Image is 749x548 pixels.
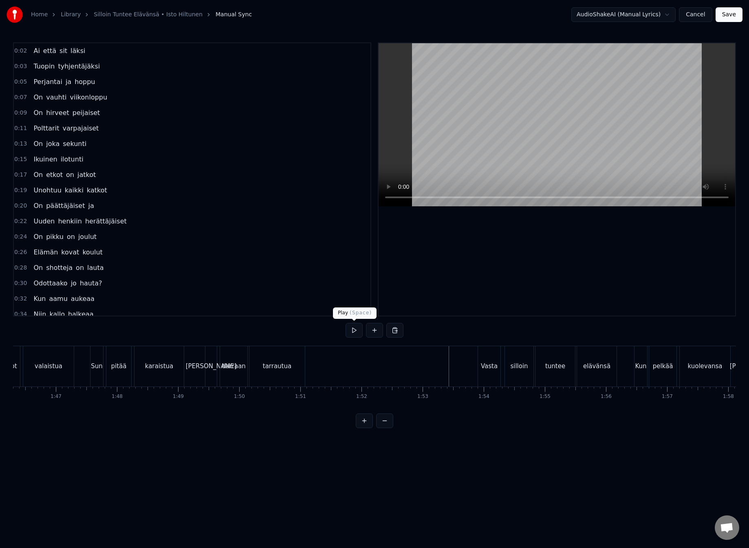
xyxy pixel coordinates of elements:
[87,201,95,210] span: ja
[51,393,62,400] div: 1:47
[33,155,58,164] span: Ikuinen
[14,279,27,287] span: 0:30
[45,139,60,148] span: joka
[263,362,291,371] div: tarrautua
[33,263,44,272] span: On
[82,247,103,257] span: koulut
[33,186,62,195] span: Unohtuu
[45,93,67,102] span: vauhti
[356,393,367,400] div: 1:52
[77,170,97,179] span: jatkot
[14,47,27,55] span: 0:02
[66,232,76,241] span: on
[14,171,27,179] span: 0:17
[111,362,127,371] div: pitää
[14,140,27,148] span: 0:13
[14,202,27,210] span: 0:20
[33,139,44,148] span: On
[14,124,27,133] span: 0:11
[662,393,673,400] div: 1:57
[14,264,27,272] span: 0:28
[70,278,77,288] span: jo
[64,186,84,195] span: kaikki
[14,295,27,303] span: 0:32
[86,186,108,195] span: katkot
[70,46,86,55] span: läksi
[33,62,55,71] span: Tuopin
[77,232,97,241] span: joulut
[45,170,64,179] span: etkot
[70,294,95,303] span: aukeaa
[65,170,75,179] span: on
[7,7,23,23] img: youka
[222,362,246,371] div: darraan
[67,309,95,319] span: halkeaa
[14,109,27,117] span: 0:09
[57,217,82,226] span: henkiin
[716,7,742,22] button: Save
[31,11,48,19] a: Home
[62,139,87,148] span: sekunti
[35,362,62,371] div: valaistua
[91,362,103,371] div: Sun
[61,11,81,19] a: Library
[45,263,73,272] span: shotteja
[33,309,47,319] span: Niin
[59,46,68,55] span: sit
[635,362,646,371] div: Kun
[33,93,44,102] span: On
[33,170,44,179] span: On
[715,515,739,540] div: Open chat
[33,217,55,226] span: Uuden
[14,310,27,318] span: 0:34
[57,62,101,71] span: tyhjentäjäksi
[173,393,184,400] div: 1:49
[86,263,104,272] span: lauta
[481,362,498,371] div: Vasta
[216,11,252,19] span: Manual Sync
[14,93,27,102] span: 0:07
[33,247,59,257] span: Elämän
[48,309,65,319] span: kallo
[14,233,27,241] span: 0:24
[112,393,123,400] div: 1:48
[14,217,27,225] span: 0:22
[42,46,57,55] span: että
[60,155,84,164] span: ilotunti
[33,278,68,288] span: Odottaako
[14,248,27,256] span: 0:26
[84,217,128,226] span: herättäjäiset
[60,247,80,257] span: kovat
[333,307,377,319] div: Play
[679,7,712,22] button: Cancel
[74,77,96,86] span: hoppu
[234,393,245,400] div: 1:50
[45,201,86,210] span: päättäjäiset
[723,393,734,400] div: 1:58
[540,393,551,400] div: 1:55
[33,77,63,86] span: Perjantai
[79,278,103,288] span: hauta?
[33,46,40,55] span: Ai
[417,393,428,400] div: 1:53
[295,393,306,400] div: 1:51
[94,11,203,19] a: Silloin Tuntee Elävänsä • Isto Hiltunen
[48,294,68,303] span: aamu
[14,155,27,164] span: 0:15
[33,294,46,303] span: Kun
[14,186,27,194] span: 0:19
[145,362,174,371] div: karaistua
[72,108,101,117] span: peijaiset
[14,78,27,86] span: 0:05
[31,11,252,19] nav: breadcrumb
[688,362,723,371] div: kuolevansa
[65,77,72,86] span: ja
[69,93,108,102] span: viikonloppu
[583,362,610,371] div: elävänsä
[45,108,70,117] span: hirveet
[33,232,44,241] span: On
[653,362,673,371] div: pelkää
[350,310,372,316] span: ( Space )
[33,108,44,117] span: On
[33,124,60,133] span: Polttarit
